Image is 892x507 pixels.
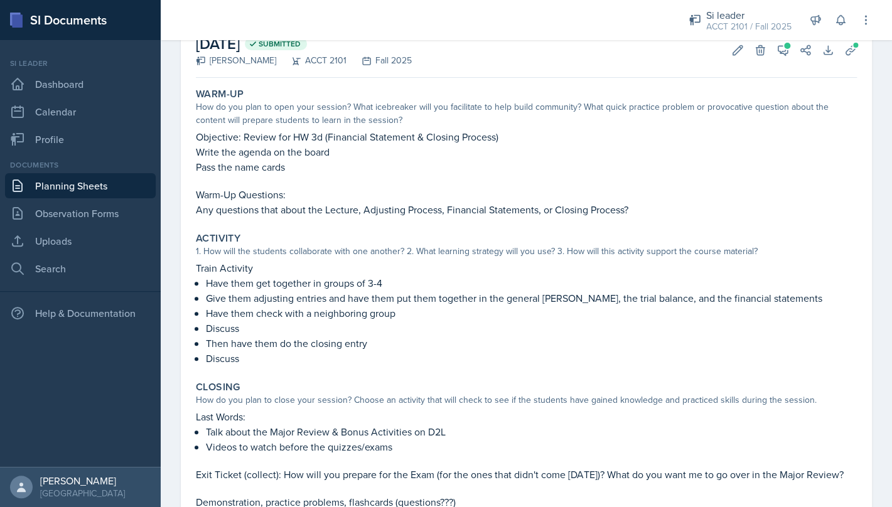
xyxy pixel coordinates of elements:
p: Have them check with a neighboring group [206,306,857,321]
div: Si leader [5,58,156,69]
p: Write the agenda on the board [196,144,857,159]
label: Closing [196,381,240,393]
div: Fall 2025 [347,54,412,67]
p: Train Activity [196,260,857,275]
p: Then have them do the closing entry [206,336,857,351]
a: Search [5,256,156,281]
a: Dashboard [5,72,156,97]
p: Discuss [206,351,857,366]
p: Talk about the Major Review & Bonus Activities on D2L [206,424,857,439]
a: Planning Sheets [5,173,156,198]
p: Discuss [206,321,857,336]
p: Videos to watch before the quizzes/exams [206,439,857,454]
label: Activity [196,232,240,245]
a: Uploads [5,228,156,253]
div: Help & Documentation [5,301,156,326]
div: 1. How will the students collaborate with one another? 2. What learning strategy will you use? 3.... [196,245,857,258]
span: Submitted [259,39,301,49]
label: Warm-Up [196,88,244,100]
p: Exit Ticket (collect): How will you prepare for the Exam (for the ones that didn't come [DATE])? ... [196,467,857,482]
div: Documents [5,159,156,171]
h2: [DATE] [196,33,412,55]
p: Give them adjusting entries and have them put them together in the general [PERSON_NAME], the tri... [206,291,857,306]
div: How do you plan to close your session? Choose an activity that will check to see if the students ... [196,393,857,407]
div: [PERSON_NAME] [196,54,276,67]
p: Any questions that about the Lecture, Adjusting Process, Financial Statements, or Closing Process? [196,202,857,217]
div: [PERSON_NAME] [40,474,125,487]
p: Warm-Up Questions: [196,187,857,202]
p: Have them get together in groups of 3-4 [206,275,857,291]
div: How do you plan to open your session? What icebreaker will you facilitate to help build community... [196,100,857,127]
div: Si leader [706,8,792,23]
div: [GEOGRAPHIC_DATA] [40,487,125,499]
a: Profile [5,127,156,152]
p: Objective: Review for HW 3d (Financial Statement & Closing Process) [196,129,857,144]
p: Last Words: [196,409,857,424]
a: Calendar [5,99,156,124]
p: Pass the name cards [196,159,857,174]
div: ACCT 2101 / Fall 2025 [706,20,792,33]
div: ACCT 2101 [276,54,347,67]
a: Observation Forms [5,201,156,226]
